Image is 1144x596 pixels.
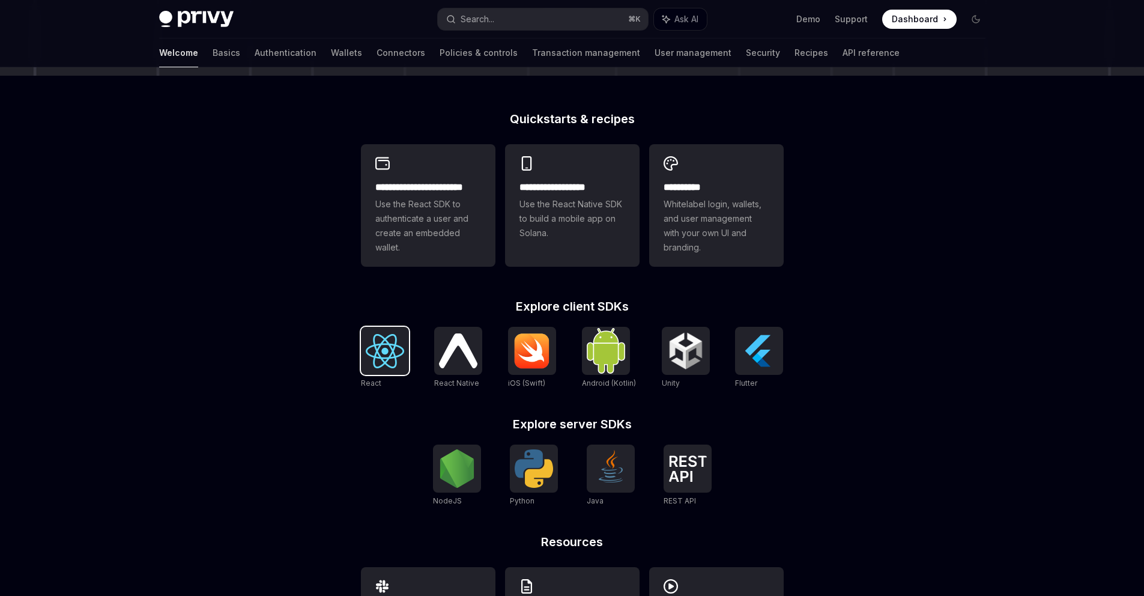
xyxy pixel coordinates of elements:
[159,38,198,67] a: Welcome
[505,144,640,267] a: **** **** **** ***Use the React Native SDK to build a mobile app on Solana.
[966,10,985,29] button: Toggle dark mode
[835,13,868,25] a: Support
[667,332,705,370] img: Unity
[213,38,240,67] a: Basics
[882,10,957,29] a: Dashboard
[375,197,481,255] span: Use the React SDK to authenticate a user and create an embedded wallet.
[519,197,625,240] span: Use the React Native SDK to build a mobile app on Solana.
[159,11,234,28] img: dark logo
[510,445,558,507] a: PythonPython
[655,38,731,67] a: User management
[461,12,494,26] div: Search...
[361,418,784,430] h2: Explore server SDKs
[735,327,783,389] a: FlutterFlutter
[668,455,707,482] img: REST API
[628,14,641,24] span: ⌘ K
[532,38,640,67] a: Transaction management
[434,327,482,389] a: React NativeReact Native
[592,449,630,488] img: Java
[433,496,462,505] span: NodeJS
[439,333,477,368] img: React Native
[796,13,820,25] a: Demo
[434,379,479,388] span: React Native
[587,328,625,373] img: Android (Kotlin)
[735,379,757,388] span: Flutter
[438,8,648,30] button: Search...⌘K
[361,300,784,312] h2: Explore client SDKs
[746,38,780,67] a: Security
[843,38,900,67] a: API reference
[582,327,636,389] a: Android (Kotlin)Android (Kotlin)
[664,496,696,505] span: REST API
[361,113,784,125] h2: Quickstarts & recipes
[433,445,481,507] a: NodeJSNodeJS
[587,496,604,505] span: Java
[892,13,938,25] span: Dashboard
[331,38,362,67] a: Wallets
[361,536,784,548] h2: Resources
[587,445,635,507] a: JavaJava
[438,449,476,488] img: NodeJS
[255,38,316,67] a: Authentication
[513,333,551,369] img: iOS (Swift)
[794,38,828,67] a: Recipes
[664,197,769,255] span: Whitelabel login, wallets, and user management with your own UI and branding.
[508,327,556,389] a: iOS (Swift)iOS (Swift)
[440,38,518,67] a: Policies & controls
[662,379,680,388] span: Unity
[582,379,636,388] span: Android (Kotlin)
[649,144,784,267] a: **** *****Whitelabel login, wallets, and user management with your own UI and branding.
[740,332,778,370] img: Flutter
[654,8,707,30] button: Ask AI
[508,379,545,388] span: iOS (Swift)
[361,379,381,388] span: React
[664,445,712,507] a: REST APIREST API
[674,13,698,25] span: Ask AI
[377,38,425,67] a: Connectors
[662,327,710,389] a: UnityUnity
[366,334,404,368] img: React
[361,327,409,389] a: ReactReact
[515,449,553,488] img: Python
[510,496,534,505] span: Python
